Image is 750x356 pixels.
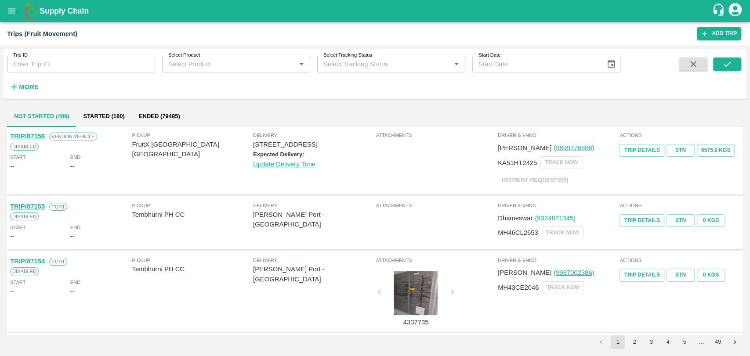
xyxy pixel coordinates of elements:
span: Driver & VHNo [498,131,618,139]
span: Disabled [10,212,39,220]
span: Disabled [10,267,39,275]
a: TRIP/87155 [10,203,45,210]
a: (9324871345) [535,215,575,222]
span: Disabled [10,143,39,151]
p: [PERSON_NAME] Port - [GEOGRAPHIC_DATA] [253,264,374,284]
button: Go to page 4 [661,335,675,349]
label: Select Product [168,52,200,59]
span: Delivery [253,131,374,139]
button: Ended (79485) [132,106,187,127]
button: page 1 [611,335,625,349]
div: customer-support [712,3,727,19]
div: -- [10,286,14,296]
a: (9987002386) [554,269,594,276]
span: Start [10,223,25,231]
input: Select Tracking Status [320,58,437,70]
span: Start [10,278,25,286]
span: Start [10,153,25,161]
strong: More [19,83,39,90]
input: Enter Trip ID [7,56,155,72]
a: Trip Details [620,214,664,227]
button: 0 Kgs [697,214,725,227]
button: open drawer [2,1,22,21]
img: logo [22,2,40,20]
span: Actions [620,131,740,139]
button: More [7,79,41,94]
a: STN [667,144,695,157]
span: End [70,223,81,231]
span: Driver & VHNo [498,201,618,209]
label: Start Date [478,52,500,59]
button: 0 Kgs [697,269,725,281]
a: Trip Details [620,144,664,157]
button: Go to page 5 [678,335,692,349]
span: End [70,153,81,161]
a: TRIP/87156 [10,133,45,140]
button: Open [451,58,462,70]
span: Actions [620,256,740,264]
p: MH43CE2046 [498,283,539,292]
div: Trips (Fruit Movement) [7,28,77,40]
p: KA51HT2425 [498,158,537,168]
div: -- [70,231,75,241]
a: STN [667,269,695,281]
a: STN [667,214,695,227]
div: -- [10,162,14,171]
p: [STREET_ADDRESS] [253,140,374,149]
div: -- [10,231,14,241]
span: Vendor Vehicle [49,133,97,140]
a: (9899776566) [554,144,594,151]
span: Actions [620,201,740,209]
span: Delivery [253,256,374,264]
p: FruitX [GEOGRAPHIC_DATA] [GEOGRAPHIC_DATA] [132,140,253,159]
input: Select Product [165,58,293,70]
span: Port [49,258,67,266]
b: Supply Chain [40,7,89,15]
button: Go to next page [728,335,742,349]
p: MH46CL2653 [498,228,538,237]
span: Driver & VHNo [498,256,618,264]
span: End [70,278,81,286]
span: Attachments [376,256,496,264]
a: Supply Chain [40,5,712,17]
div: -- [70,162,75,171]
label: Select Tracking Status [323,52,372,59]
a: TRIP/87154 [10,258,45,265]
button: Go to page 2 [627,335,641,349]
a: Add Trip [697,27,741,40]
span: [PERSON_NAME] [498,269,551,276]
span: Pickup [132,201,253,209]
span: [PERSON_NAME] [498,144,551,151]
p: Tembhurni PH CC [132,210,253,219]
span: Pickup [132,256,253,264]
input: Start Date [472,56,599,72]
button: Not Started (489) [7,106,76,127]
button: 6575.9 Kgs [697,144,735,157]
span: Pickup [132,131,253,139]
div: -- [70,286,75,296]
button: Open [296,58,307,70]
p: 4337735 [383,317,449,327]
span: Attachments [376,131,496,139]
div: account of current user [727,2,743,20]
p: [PERSON_NAME] Port - [GEOGRAPHIC_DATA] [253,210,374,230]
a: Update Delivery Time [253,161,315,168]
p: Tembhurni PH CC [132,264,253,274]
label: Expected Delivery: [253,151,304,158]
span: Port [49,203,67,211]
label: Trip ID [13,52,28,59]
button: Go to page 49 [711,335,725,349]
div: … [694,338,708,346]
button: Choose date [603,56,620,72]
span: Dhameswar [498,215,533,222]
button: Go to page 3 [644,335,658,349]
nav: pagination navigation [593,335,743,349]
span: Attachments [376,201,496,209]
button: Started (180) [76,106,131,127]
a: Trip Details [620,269,664,281]
span: Delivery [253,201,374,209]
